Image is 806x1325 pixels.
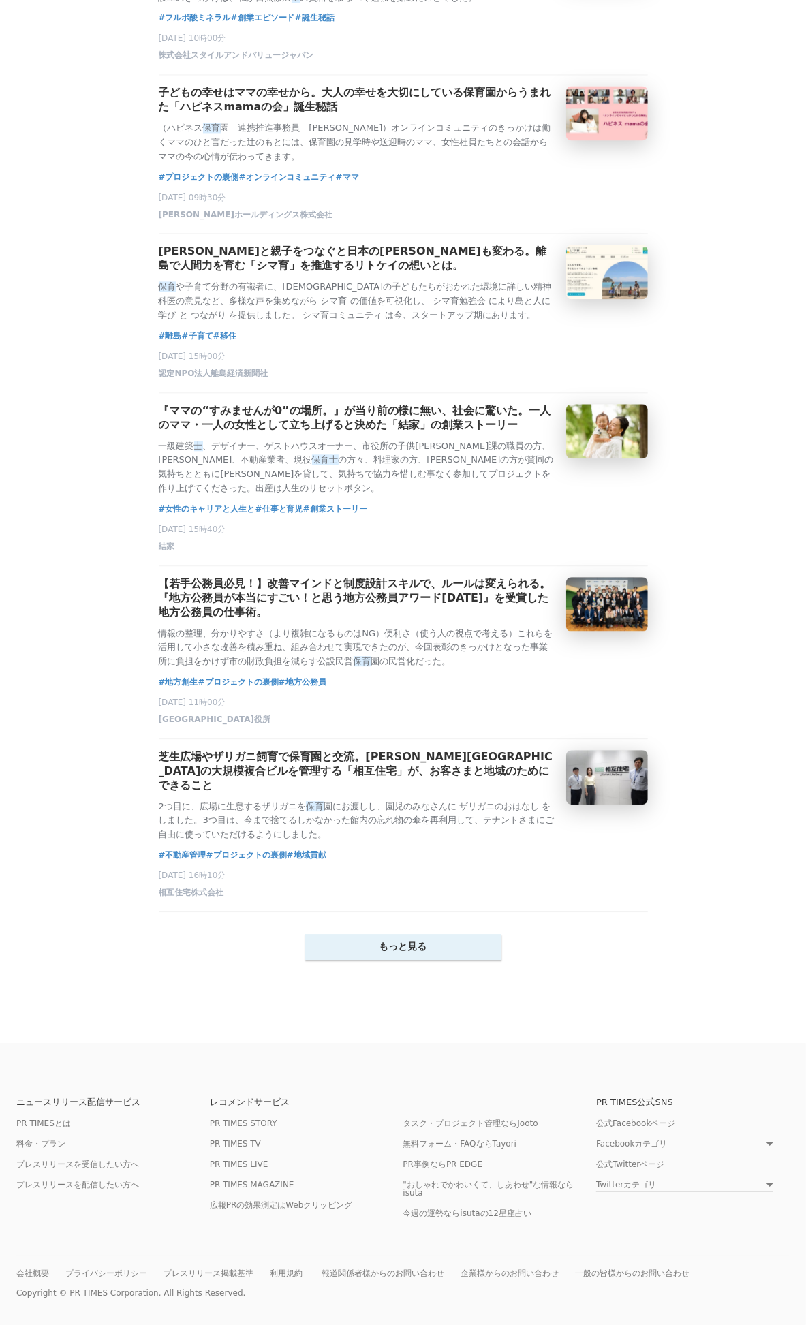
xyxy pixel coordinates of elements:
a: #創業エピソード [231,11,295,25]
a: #子育て [182,329,213,343]
a: #地域貢献 [287,848,326,862]
p: [DATE] 15時40分 [159,524,648,535]
em: 保育 [203,123,221,133]
span: 株式会社スタイルアンドバリュージャパン [159,50,314,61]
a: Twitterカテゴリ [596,1181,773,1192]
p: 情報の整理、分かりやすさ（より複雑になるものはNG）便利さ（使う人の視点で考える）これらを活用して小さな改善を積み重ね、組み合わせて実現できたのが、今回表彰のきっかけとなった事業所に負担をかけず... [159,627,555,669]
a: 今週の運勢ならisutaの12星座占い [403,1209,532,1218]
span: 認定NPO法人離島経済新聞社 [159,368,268,379]
a: #地方創生 [159,675,198,689]
a: #プロジェクトの裏側 [159,170,239,184]
p: [DATE] 10時00分 [159,33,648,44]
p: レコメンドサービス [210,1097,403,1106]
a: プライバシーポリシー [65,1268,147,1278]
em: 保育 [159,281,176,292]
a: プレスリリース掲載基準 [164,1268,253,1278]
a: 料金・プラン [16,1139,65,1149]
a: プレスリリースを受信したい方へ [16,1159,139,1169]
h3: 芝生広場やザリガニ飼育で保育園と交流。[PERSON_NAME][GEOGRAPHIC_DATA]の大規模複合ビルを管理する「相互住宅」が、お客さまと地域のためにできること [159,750,555,793]
a: 株式会社スタイルアンドバリュージャパン [159,54,314,63]
a: 会社概要 [16,1268,49,1278]
p: ニュースリリース配信サービス [16,1097,210,1106]
a: #移住 [213,329,236,343]
a: PR TIMES TV [210,1139,261,1149]
a: プレスリリースを配信したい方へ [16,1180,139,1189]
p: [DATE] 09時30分 [159,192,648,204]
p: [DATE] 11時00分 [159,697,648,708]
a: 『ママの“すみませんが0”の場所。』が当り前の様に無い、社会に驚いた。一人のママ・一人の女性として立ち上げると決めた「結家」の創業ストーリー一級建築士、デザイナー、ゲストハウスオーナー、市役所の... [159,404,648,496]
a: 【若手公務員必見！】改善マインドと制度設計スキルで、ルールは変えられる。『地方公務員が本当にすごい！と思う地方公務員アワード[DATE]』を受賞した地方公務員の仕事術。情報の整理、分かりやすさ（... [159,577,648,669]
a: #フルボ酸ミネラル [159,11,231,25]
a: #不動産管理 [159,848,206,862]
a: 無料フォーム・FAQならTayori [403,1139,517,1149]
em: 士 [194,441,203,451]
a: 結家 [159,545,175,555]
a: PR TIMESとは [16,1119,71,1128]
p: Copyright © PR TIMES Corporation. All Rights Reserved. [16,1288,790,1298]
a: 報道関係者様からのお問い合わせ [322,1268,444,1278]
em: 保育 [312,454,330,465]
h3: [PERSON_NAME]と親子をつなぐと日本の[PERSON_NAME]も変わる。離島で人間力を育む「シマ育」を推進するリトケイの想いとは。 [159,245,555,273]
p: [DATE] 16時10分 [159,870,648,882]
a: #仕事と育児 [255,502,303,516]
a: #離島 [159,329,182,343]
span: [PERSON_NAME]ホールディングス株式会社 [159,209,333,221]
button: もっと見る [305,934,501,960]
a: #プロジェクトの裏側 [198,675,279,689]
span: #女性のキャリアと人生と [159,502,255,516]
em: 保育 [306,801,324,811]
p: や子育て分野の有識者に、[DEMOGRAPHIC_DATA]の子どもたちがおかれた環境に詳しい精神科医の意見など、多様な声を集めながら シマ育 の価値を可視化し、 シマ育勉強会 により島と人に ... [159,280,555,322]
a: #誕生秘話 [295,11,335,25]
a: PR TIMES LIVE [210,1159,268,1169]
p: 一級建築 、デザイナー、ゲストハウスオーナー、市役所の子供[PERSON_NAME]課の職員の方、[PERSON_NAME]、不動産業者、現役 の方々、料理家の方、[PERSON_NAME]の方... [159,439,555,496]
a: 企業様からのお問い合わせ [461,1268,559,1278]
a: PR事例ならPR EDGE [403,1159,483,1169]
a: 利用規約 [270,1268,303,1278]
p: PR TIMES公式SNS [596,1097,790,1106]
a: PR TIMES STORY [210,1119,277,1128]
span: 相互住宅株式会社 [159,887,224,899]
h3: 子どもの幸せはママの幸せから。大人の幸せを大切にしている保育園からうまれた「ハピネスmamaの会」誕生秘話 [159,86,555,114]
em: 士 [330,454,339,465]
em: 保育 [354,656,371,666]
a: 芝生広場やザリガニ飼育で保育園と交流。[PERSON_NAME][GEOGRAPHIC_DATA]の大規模複合ビルを管理する「相互住宅」が、お客さまと地域のためにできること2つ目に、広場に生息す... [159,750,648,842]
a: 認定NPO法人離島経済新聞社 [159,372,268,381]
a: "おしゃれでかわいくて、しあわせ"な情報ならisuta [403,1180,574,1198]
a: [PERSON_NAME]ホールディングス株式会社 [159,213,333,222]
a: 相互住宅株式会社 [159,891,224,901]
h3: 【若手公務員必見！】改善マインドと制度設計スキルで、ルールは変えられる。『地方公務員が本当にすごい！と思う地方公務員アワード[DATE]』を受賞した地方公務員の仕事術。 [159,577,555,620]
p: （ハピネス 園 連携推進事務員 [PERSON_NAME]）オンラインコミュニティのきっかけは働くママのひと言だった辻のもとには、保育園の見学時や送迎時のママ、女性社員たちとの会話からママの今の... [159,121,555,163]
a: [GEOGRAPHIC_DATA]役所 [159,718,271,728]
p: 2つ目に、広場に生息するザリガニを 園にお渡しし、園児のみなさんに ザリガニのおはなし をしました。3つ目は、今まで捨てるしかなかった館内の忘れ物の傘を再利用して、テナントさまにご自由に使ってい... [159,800,555,842]
h3: 『ママの“すみませんが0”の場所。』が当り前の様に無い、社会に驚いた。一人のママ・一人の女性として立ち上げると決めた「結家」の創業ストーリー [159,404,555,433]
span: 結家 [159,541,175,552]
a: #プロジェクトの裏側 [206,848,287,862]
a: #オンラインコミュニティ [239,170,336,184]
a: 広報PRの効果測定はWebクリッピング [210,1200,353,1210]
a: [PERSON_NAME]と親子をつなぐと日本の[PERSON_NAME]も変わる。離島で人間力を育む「シマ育」を推進するリトケイの想いとは。保育や子育て分野の有識者に、[DEMOGRAPHIC... [159,245,648,322]
a: PR TIMES MAGAZINE [210,1180,294,1189]
a: 公式Facebookページ [596,1119,675,1128]
a: タスク・プロジェクト管理ならJooto [403,1119,538,1128]
span: [GEOGRAPHIC_DATA]役所 [159,714,271,726]
a: 子どもの幸せはママの幸せから。大人の幸せを大切にしている保育園からうまれた「ハピネスmamaの会」誕生秘話（ハピネス保育園 連携推進事務員 [PERSON_NAME]）オンラインコミュニティのき... [159,86,648,163]
a: #創業ストーリー [303,502,367,516]
a: #ママ [336,170,359,184]
a: #地方公務員 [279,675,326,689]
